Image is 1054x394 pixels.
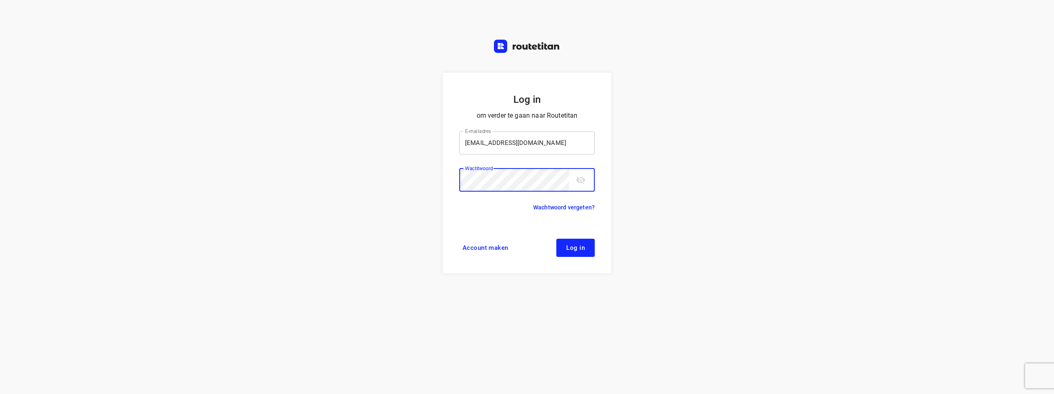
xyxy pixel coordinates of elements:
[572,172,589,188] button: toggle password visibility
[459,239,512,257] a: Account maken
[494,40,560,55] a: Routetitan
[556,239,595,257] button: Log in
[533,202,595,212] a: Wachtwoord vergeten?
[463,244,508,251] span: Account maken
[494,40,560,53] img: Routetitan
[459,110,595,121] p: om verder te gaan naar Routetitan
[459,93,595,107] h5: Log in
[566,244,585,251] span: Log in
